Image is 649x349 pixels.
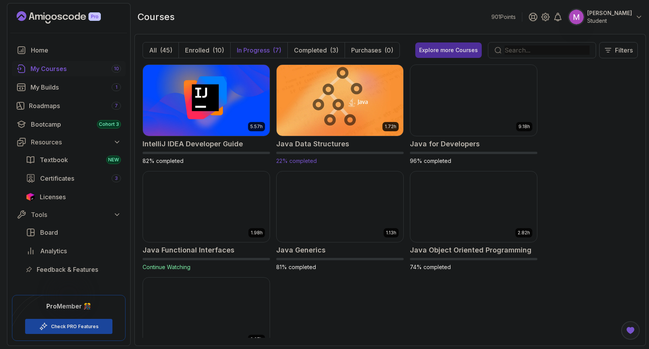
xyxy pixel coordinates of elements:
div: Explore more Courses [419,46,478,54]
a: licenses [21,189,126,205]
img: IntelliJ IDEA Developer Guide card [143,65,270,136]
span: Textbook [40,155,68,164]
a: courses [12,61,126,76]
p: 5.57h [250,124,263,130]
span: 10 [114,66,119,72]
div: (3) [330,46,338,55]
button: Resources [12,135,126,149]
span: 81% completed [276,264,316,270]
span: Continue Watching [143,264,190,270]
span: Board [40,228,58,237]
img: Java for Developers card [410,65,537,136]
a: roadmaps [12,98,126,114]
button: Check PRO Features [25,319,113,334]
button: Enrolled(10) [178,42,230,58]
a: builds [12,80,126,95]
button: Completed(3) [287,42,345,58]
input: Search... [505,46,590,55]
p: Student [587,17,632,25]
h2: Java Data Structures [276,139,349,149]
button: All(45) [143,42,178,58]
button: In Progress(7) [230,42,287,58]
div: My Courses [31,64,121,73]
span: 1 [116,84,117,90]
p: Filters [615,46,633,55]
span: 7 [115,103,118,109]
button: user profile image[PERSON_NAME]Student [569,9,643,25]
span: 96% completed [410,158,451,164]
img: Linux for Professionals card [143,278,270,349]
h2: Java Object Oriented Programming [410,245,532,256]
span: Certificates [40,174,74,183]
p: 2.82h [518,230,530,236]
div: (7) [273,46,281,55]
a: textbook [21,152,126,168]
span: 74% completed [410,264,451,270]
h2: Java for Developers [410,139,480,149]
img: Java Data Structures card [274,63,406,137]
p: [PERSON_NAME] [587,9,632,17]
span: Licenses [40,192,66,202]
a: bootcamp [12,117,126,132]
a: IntelliJ IDEA Developer Guide card5.57hIntelliJ IDEA Developer Guide82% completed [143,64,270,165]
a: Check PRO Features [51,324,99,330]
p: 901 Points [491,13,516,21]
span: 22% completed [276,158,317,164]
a: Java Data Structures card1.72hJava Data Structures22% completed [276,64,404,165]
p: 1.98h [251,230,263,236]
img: user profile image [569,10,584,24]
a: analytics [21,243,126,259]
span: Feedback & Features [37,265,98,274]
div: Roadmaps [29,101,121,110]
span: NEW [108,157,119,163]
div: Tools [31,210,121,219]
button: Open Feedback Button [621,321,640,340]
a: Java Object Oriented Programming card2.82hJava Object Oriented Programming74% completed [410,171,537,271]
a: board [21,225,126,240]
img: Java Generics card [277,171,403,242]
span: Analytics [40,246,67,256]
h2: Java Generics [276,245,326,256]
p: Completed [294,46,327,55]
p: In Progress [237,46,270,55]
a: Landing page [17,11,119,24]
div: Resources [31,137,121,147]
button: Explore more Courses [415,42,482,58]
p: All [149,46,157,55]
p: Purchases [351,46,381,55]
p: 9.18h [518,124,530,130]
p: 1.72h [385,124,396,130]
button: Filters [599,42,638,58]
a: Java Functional Interfaces card1.98hJava Functional InterfacesContinue Watching [143,171,270,271]
div: (45) [160,46,172,55]
span: 3 [115,175,118,181]
a: Java for Developers card9.18hJava for Developers96% completed [410,64,537,165]
img: Java Functional Interfaces card [143,171,270,242]
div: (0) [384,46,393,55]
a: Java Generics card1.13hJava Generics81% completed [276,171,404,271]
p: Enrolled [185,46,209,55]
a: feedback [21,262,126,277]
span: 82% completed [143,158,183,164]
p: 1.13h [386,230,396,236]
h2: Java Functional Interfaces [143,245,234,256]
div: My Builds [31,83,121,92]
img: Java Object Oriented Programming card [410,171,537,242]
button: Tools [12,208,126,222]
div: Bootcamp [31,120,121,129]
a: home [12,42,126,58]
div: (10) [212,46,224,55]
div: Home [31,46,121,55]
p: 2.27h [250,336,263,342]
button: Purchases(0) [345,42,399,58]
h2: IntelliJ IDEA Developer Guide [143,139,243,149]
a: certificates [21,171,126,186]
span: Cohort 3 [99,121,119,127]
img: jetbrains icon [26,193,35,201]
h2: courses [138,11,175,23]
